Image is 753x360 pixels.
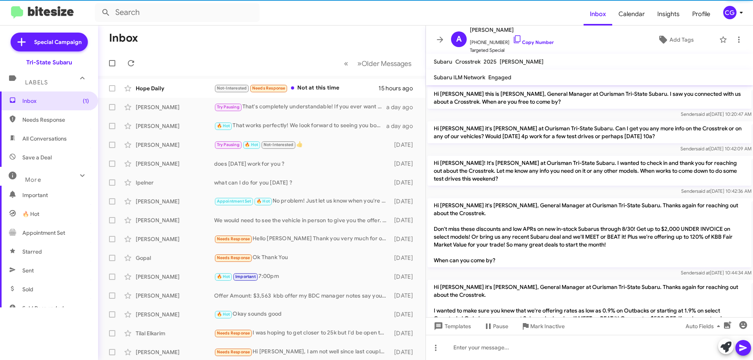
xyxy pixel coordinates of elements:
[25,176,41,183] span: More
[681,270,751,276] span: Sender [DATE] 10:44:34 AM
[390,292,419,300] div: [DATE]
[217,199,251,204] span: Appointment Set
[214,102,386,111] div: That's completely understandable! If you ever want to discuss your options or have questions, fee...
[245,142,258,147] span: 🔥 Hot
[584,3,612,26] a: Inbox
[390,348,419,356] div: [DATE]
[697,188,710,194] span: said at
[427,121,751,143] p: Hi [PERSON_NAME] it's [PERSON_NAME] at Ourisman Tri-State Subaru. Can I get you any more info on ...
[339,55,353,71] button: Previous
[217,123,230,128] span: 🔥 Hot
[11,33,88,51] a: Special Campaign
[214,347,390,356] div: Hi [PERSON_NAME], I am not well since last couple of days, sorry couldn't reply to you. I wont be...
[25,79,48,86] span: Labels
[530,319,565,333] span: Mark Inactive
[22,304,64,312] span: Sold Responded
[686,3,717,26] a: Profile
[390,273,419,281] div: [DATE]
[470,46,554,54] span: Targeted Special
[470,35,554,46] span: [PHONE_NUMBER]
[686,319,723,333] span: Auto Fields
[456,33,462,46] span: A
[252,86,286,91] span: Needs Response
[217,142,240,147] span: Try Pausing
[217,349,250,355] span: Needs Response
[340,55,416,71] nav: Page navigation example
[669,33,694,47] span: Add Tags
[217,274,230,279] span: 🔥 Hot
[136,197,214,205] div: [PERSON_NAME]
[679,319,729,333] button: Auto Fields
[136,292,214,300] div: [PERSON_NAME]
[214,272,390,281] div: 7:00pm
[136,329,214,337] div: Tilal Elkarim
[390,141,419,149] div: [DATE]
[477,319,515,333] button: Pause
[256,199,270,204] span: 🔥 Hot
[217,255,250,260] span: Needs Response
[434,74,485,81] span: Subaru ILM Network
[136,160,214,168] div: [PERSON_NAME]
[434,58,452,65] span: Subaru
[681,188,751,194] span: Sender [DATE] 10:42:36 AM
[484,58,497,65] span: 2025
[217,236,250,241] span: Needs Response
[22,285,33,293] span: Sold
[723,6,737,19] div: CG
[214,253,390,262] div: Ok Thank You
[214,121,386,130] div: That works perfectly! We look forward to seeing you both at 5:30 PM [DATE]. Let me know if you ne...
[386,103,419,111] div: a day ago
[136,235,214,243] div: [PERSON_NAME]
[109,32,138,44] h1: Inbox
[390,216,419,224] div: [DATE]
[136,273,214,281] div: [PERSON_NAME]
[353,55,416,71] button: Next
[426,319,477,333] button: Templates
[696,146,709,152] span: said at
[136,348,214,356] div: [PERSON_NAME]
[214,292,390,300] div: Offer Amount: $3,563 kbb offer my BDC manager notes say your passing it on to your son let us kno...
[214,234,390,243] div: Hello [PERSON_NAME] Thank you very much for our conversations, you have been very informative and...
[95,3,260,22] input: Search
[34,38,82,46] span: Special Campaign
[344,58,348,68] span: «
[136,141,214,149] div: [PERSON_NAME]
[390,311,419,318] div: [DATE]
[390,235,419,243] div: [DATE]
[493,319,508,333] span: Pause
[26,58,72,66] div: Tri-State Subaru
[136,311,214,318] div: [PERSON_NAME]
[217,312,230,317] span: 🔥 Hot
[390,160,419,168] div: [DATE]
[515,319,571,333] button: Mark Inactive
[217,331,250,336] span: Needs Response
[136,216,214,224] div: [PERSON_NAME]
[22,191,89,199] span: Important
[513,39,554,45] a: Copy Number
[390,179,419,186] div: [DATE]
[136,179,214,186] div: Ipelner
[217,104,240,110] span: Try Pausing
[612,3,651,26] a: Calendar
[22,267,34,274] span: Sent
[22,248,42,256] span: Starred
[651,3,686,26] a: Insights
[22,210,39,218] span: 🔥 Hot
[235,274,256,279] span: Important
[427,87,751,109] p: Hi [PERSON_NAME] this is [PERSON_NAME], General Manager at Ourisman Tri-State Subaru. I saw you c...
[214,216,390,224] div: We would need to see the vehicle in person to give you the offer. Do you have time to stop in for...
[427,156,751,186] p: Hi [PERSON_NAME]! It's [PERSON_NAME] at Ourisman Tri-State Subaru. I wanted to check in and thank...
[635,33,715,47] button: Add Tags
[22,97,89,105] span: Inbox
[22,229,65,237] span: Appointment Set
[390,329,419,337] div: [DATE]
[488,74,511,81] span: Engaged
[214,84,378,93] div: Not at this time
[264,142,294,147] span: Not-Interested
[681,111,751,117] span: Sender [DATE] 10:20:47 AM
[136,122,214,130] div: [PERSON_NAME]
